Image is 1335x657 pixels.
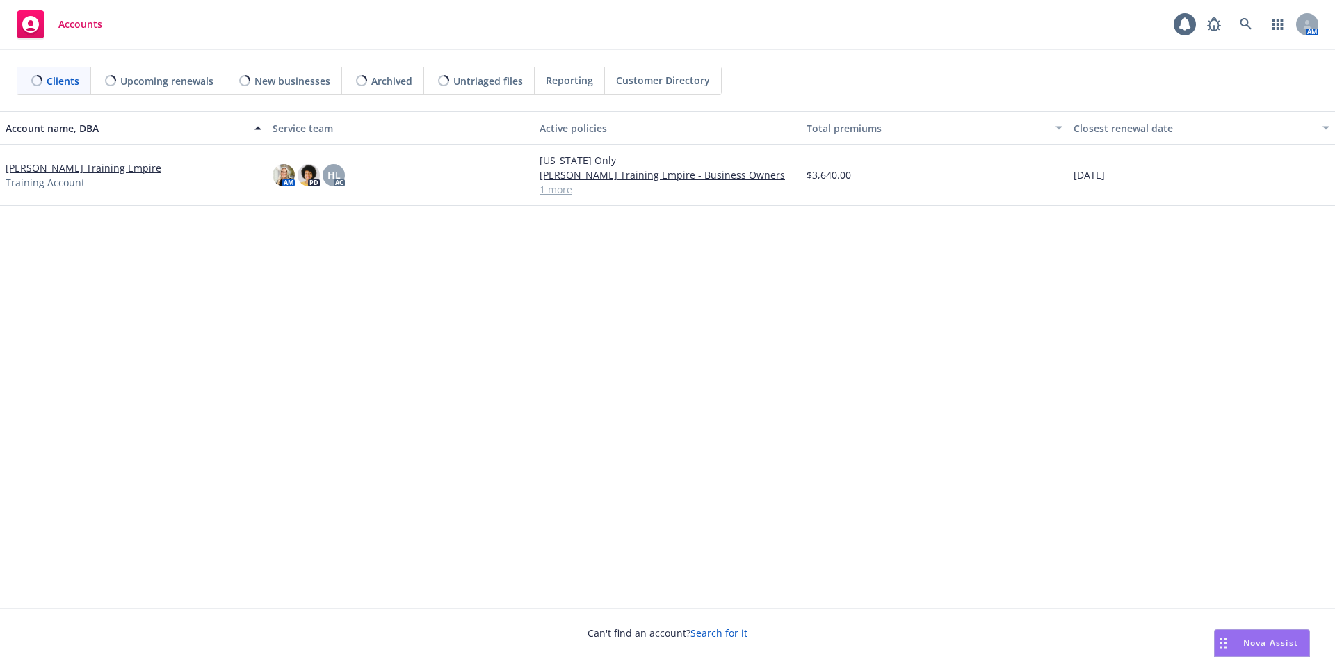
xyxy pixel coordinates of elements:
a: 1 more [540,182,795,197]
span: Archived [371,74,412,88]
span: Clients [47,74,79,88]
a: [PERSON_NAME] Training Empire [6,161,161,175]
img: photo [298,164,320,186]
span: HL [327,168,341,182]
button: Total premiums [801,111,1068,145]
span: Training Account [6,175,85,190]
span: Nova Assist [1243,637,1298,649]
div: Closest renewal date [1074,121,1314,136]
a: Switch app [1264,10,1292,38]
img: photo [273,164,295,186]
button: Service team [267,111,534,145]
span: Customer Directory [616,73,710,88]
a: Accounts [11,5,108,44]
a: [PERSON_NAME] Training Empire - Business Owners [540,168,795,182]
a: Search for it [690,626,747,640]
span: New businesses [254,74,330,88]
button: Nova Assist [1214,629,1310,657]
button: Closest renewal date [1068,111,1335,145]
div: Account name, DBA [6,121,246,136]
div: Active policies [540,121,795,136]
span: Upcoming renewals [120,74,213,88]
span: Reporting [546,73,593,88]
div: Total premiums [807,121,1047,136]
div: Drag to move [1215,630,1232,656]
a: Search [1232,10,1260,38]
span: Untriaged files [453,74,523,88]
span: Accounts [58,19,102,30]
a: Report a Bug [1200,10,1228,38]
span: $3,640.00 [807,168,851,182]
span: Can't find an account? [588,626,747,640]
a: [US_STATE] Only [540,153,795,168]
button: Active policies [534,111,801,145]
div: Service team [273,121,528,136]
span: [DATE] [1074,168,1105,182]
